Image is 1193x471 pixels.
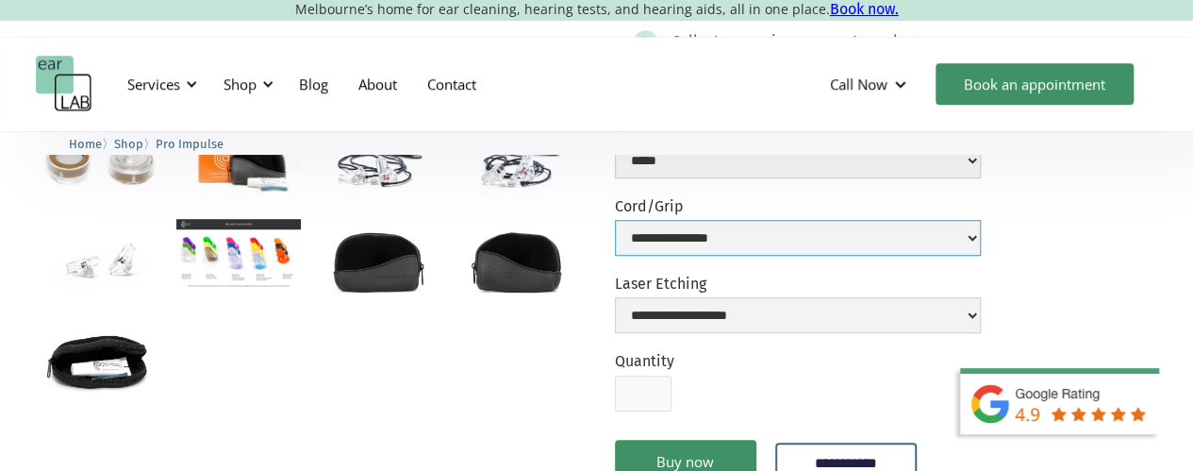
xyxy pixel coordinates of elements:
[936,63,1134,105] a: Book an appointment
[830,75,887,93] div: Call Now
[38,219,161,301] a: open lightbox
[114,137,143,151] span: Shop
[156,137,224,151] span: Pro Impulse
[615,352,674,370] label: Quantity
[671,32,920,51] div: Collect or receive your custom plugs
[69,137,102,151] span: Home
[455,219,578,301] a: open lightbox
[116,56,203,112] div: Services
[642,35,649,49] div: 3
[212,56,279,112] div: Shop
[284,57,343,111] a: Blog
[36,56,92,112] a: home
[156,134,224,152] a: Pro Impulse
[114,134,143,152] a: Shop
[69,134,102,152] a: Home
[114,134,156,154] li: 〉
[615,197,981,215] label: Cord/Grip
[316,219,439,301] a: open lightbox
[615,275,981,293] label: Laser Etching
[69,134,114,154] li: 〉
[127,75,180,93] div: Services
[38,316,161,398] a: open lightbox
[176,219,300,289] a: open lightbox
[412,57,491,111] a: Contact
[815,56,926,112] div: Call Now
[224,75,257,93] div: Shop
[343,57,412,111] a: About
